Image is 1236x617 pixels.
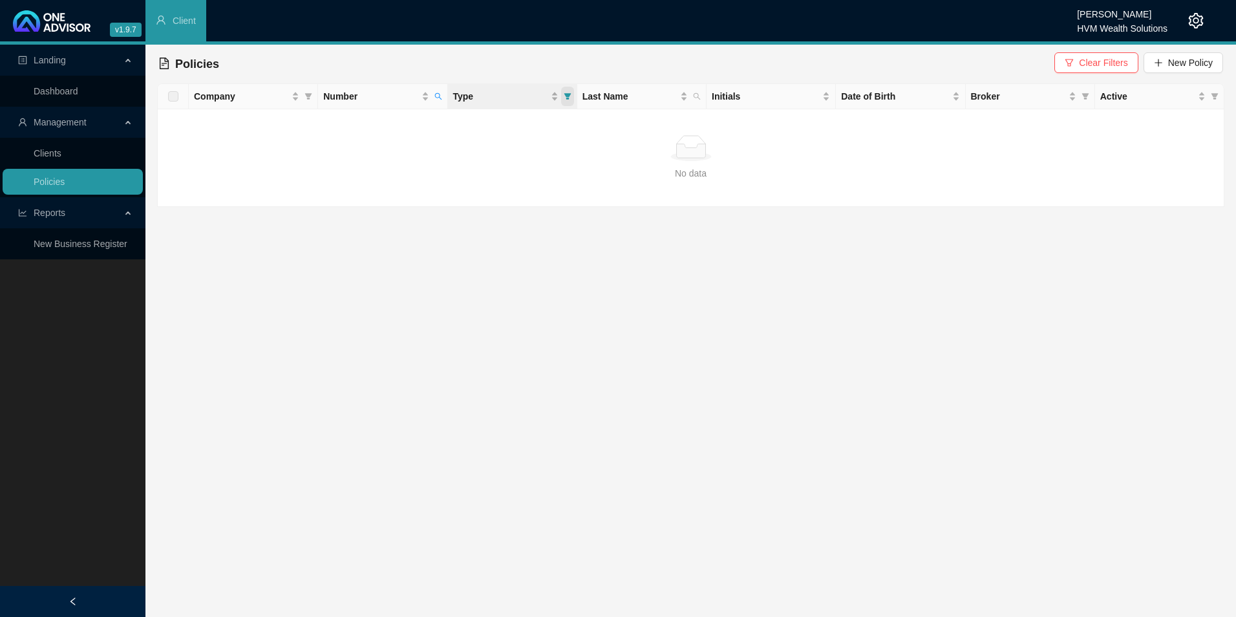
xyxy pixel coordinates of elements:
[712,89,820,103] span: Initials
[1095,84,1224,109] th: Active
[173,16,196,26] span: Client
[432,87,445,106] span: search
[1211,92,1219,100] span: filter
[448,84,577,109] th: Type
[189,84,318,109] th: Company
[453,89,548,103] span: Type
[18,118,27,127] span: user
[577,84,707,109] th: Last Name
[1079,87,1092,106] span: filter
[34,86,78,96] a: Dashboard
[1081,92,1089,100] span: filter
[1144,52,1223,73] button: New Policy
[175,58,219,70] span: Policies
[690,87,703,106] span: search
[841,89,949,103] span: Date of Birth
[1154,58,1163,67] span: plus
[582,89,677,103] span: Last Name
[966,84,1095,109] th: Broker
[1208,87,1221,106] span: filter
[158,58,170,69] span: file-text
[18,208,27,217] span: line-chart
[34,239,127,249] a: New Business Register
[693,92,701,100] span: search
[971,89,1066,103] span: Broker
[18,56,27,65] span: profile
[1188,13,1204,28] span: setting
[110,23,142,37] span: v1.9.7
[1100,89,1195,103] span: Active
[1065,58,1074,67] span: filter
[707,84,836,109] th: Initials
[194,89,289,103] span: Company
[168,166,1213,180] div: No data
[34,148,61,158] a: Clients
[1077,3,1167,17] div: [PERSON_NAME]
[69,597,78,606] span: left
[323,89,418,103] span: Number
[34,55,66,65] span: Landing
[1054,52,1138,73] button: Clear Filters
[34,208,65,218] span: Reports
[1168,56,1213,70] span: New Policy
[434,92,442,100] span: search
[1077,17,1167,32] div: HVM Wealth Solutions
[302,87,315,106] span: filter
[156,15,166,25] span: user
[836,84,965,109] th: Date of Birth
[1079,56,1127,70] span: Clear Filters
[318,84,447,109] th: Number
[304,92,312,100] span: filter
[564,92,571,100] span: filter
[13,10,91,32] img: 2df55531c6924b55f21c4cf5d4484680-logo-light.svg
[561,87,574,106] span: filter
[34,177,65,187] a: Policies
[34,117,87,127] span: Management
